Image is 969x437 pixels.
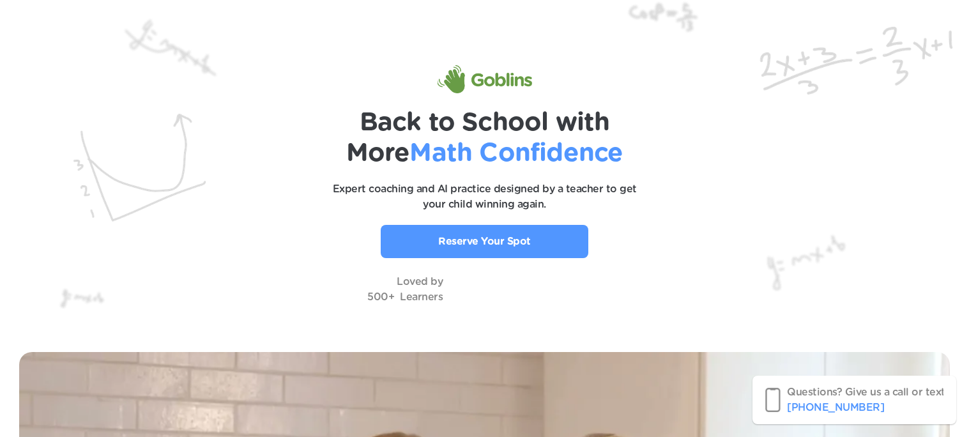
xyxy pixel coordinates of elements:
p: Questions? Give us a call or text! [787,385,948,400]
p: Expert coaching and AI practice designed by a teacher to get your child winning again. [325,181,645,212]
a: Questions? Give us a call or text!‪[PHONE_NUMBER]‬ [752,376,956,424]
p: Loved by 500+ Learners [367,274,443,305]
p: ‪[PHONE_NUMBER]‬ [787,400,884,415]
a: Reserve Your Spot [381,225,588,258]
h1: Back to School with More [261,107,708,169]
span: Math Confidence [409,141,623,166]
p: Reserve Your Spot [438,234,531,249]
